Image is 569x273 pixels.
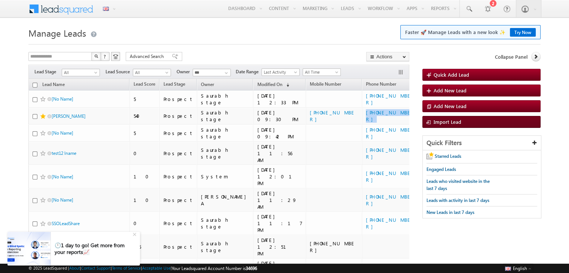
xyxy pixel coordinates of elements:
[163,197,193,203] div: Prospect
[55,242,132,255] div: 🕛1 day to go! Get more from your reports📈
[52,130,73,136] a: [No Name]
[366,170,412,183] a: [PHONE_NUMBER]
[134,243,156,250] div: 25
[303,69,339,76] span: All Time
[434,87,466,93] span: Add New Lead
[366,193,412,206] a: [PHONE_NUMBER]
[423,136,541,150] div: Quick Filters
[366,217,412,230] a: [PHONE_NUMBER]
[434,119,461,125] span: Import Lead
[52,96,73,102] a: [No Name]
[52,113,86,119] a: [PERSON_NAME]
[163,130,193,136] div: Prospect
[28,265,257,272] span: © 2025 LeadSquared | | | | |
[163,96,193,102] div: Prospect
[257,109,302,123] div: [DATE] 09:30 PM
[434,71,469,78] span: Quick Add Lead
[134,197,156,203] div: 10
[201,217,250,230] div: Saurabh stage
[306,80,345,90] a: Mobile Number
[201,92,250,106] div: Saurabh stage
[130,53,166,60] span: Advanced Search
[257,190,302,210] div: [DATE] 11:29 AM
[28,27,86,39] span: Manage Leads
[221,69,230,77] a: Show All Items
[310,240,358,254] div: [PHONE_NUMBER]
[39,80,68,90] a: Lead Name
[52,221,80,226] a: SSOLeadShare
[52,150,76,156] a: test12 lname
[134,150,156,157] div: 0
[253,80,293,90] a: Modified On (sorted descending)
[405,28,536,36] span: Faster 🚀 Manage Leads with a new look ✨
[426,178,490,191] span: Leads who visited website in the last 7 days
[201,173,250,180] div: System
[134,130,156,136] div: 5
[257,166,302,187] div: [DATE] 12:01 PM
[201,126,250,140] div: Saurabh stage
[201,82,214,87] span: Owner
[262,69,297,76] span: Last Activity
[133,69,171,76] a: All
[7,232,51,266] img: pictures
[366,52,409,61] button: Actions
[426,166,456,172] span: Engaged Leads
[62,69,98,76] span: All
[366,81,396,87] span: Phone Number
[62,69,100,76] a: All
[366,126,412,139] a: [PHONE_NUMBER]
[201,240,250,254] div: Saurabh stage
[510,28,536,37] a: Try Now
[163,81,185,87] span: Lead Stage
[236,68,261,75] span: Date Range
[134,220,156,227] div: 0
[52,197,73,203] a: [No Name]
[104,53,107,59] span: ?
[201,109,250,123] div: Saurabh stage
[310,109,355,122] a: [PHONE_NUMBER]
[131,229,140,238] div: +
[257,82,282,87] span: Modified On
[513,266,527,271] span: English
[261,68,300,76] a: Last Activity
[426,197,489,203] span: Leads with activity in last 7 days
[101,52,110,61] button: ?
[172,266,257,271] span: Your Leadsquared Account Number is
[160,80,189,90] a: Lead Stage
[163,113,193,119] div: Prospect
[366,109,412,122] a: [PHONE_NUMBER]
[257,92,302,106] div: [DATE] 12:33 PM
[495,53,527,60] span: Collapse Panel
[142,266,171,270] a: Acceptable Use
[362,80,400,90] a: Phone Number
[435,153,461,159] span: Starred Leads
[163,173,193,180] div: Prospect
[134,96,156,102] div: 5
[134,81,155,87] span: Lead Score
[201,147,250,160] div: Saurabh stage
[257,143,302,163] div: [DATE] 11:56 AM
[257,237,302,257] div: [DATE] 12:51 PM
[94,54,98,58] img: Search
[133,69,169,76] span: All
[112,266,141,270] a: Terms of Service
[163,150,193,157] div: Prospect
[130,80,159,90] a: Lead Score
[310,81,341,87] span: Mobile Number
[81,266,111,270] a: Contact Support
[366,92,412,105] a: [PHONE_NUMBER]
[134,173,156,180] div: 10
[69,266,80,270] a: About
[163,243,193,250] div: Prospect
[34,68,62,75] span: Lead Stage
[246,266,257,271] span: 34696
[434,103,466,109] span: Add New Lead
[283,82,289,88] span: (sorted descending)
[257,126,302,140] div: [DATE] 09:42 PM
[52,174,73,180] a: [No Name]
[503,264,533,273] button: English
[257,213,302,233] div: [DATE] 11:17 PM
[134,113,156,119] div: 540
[105,68,133,75] span: Lead Source
[177,68,193,75] span: Owner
